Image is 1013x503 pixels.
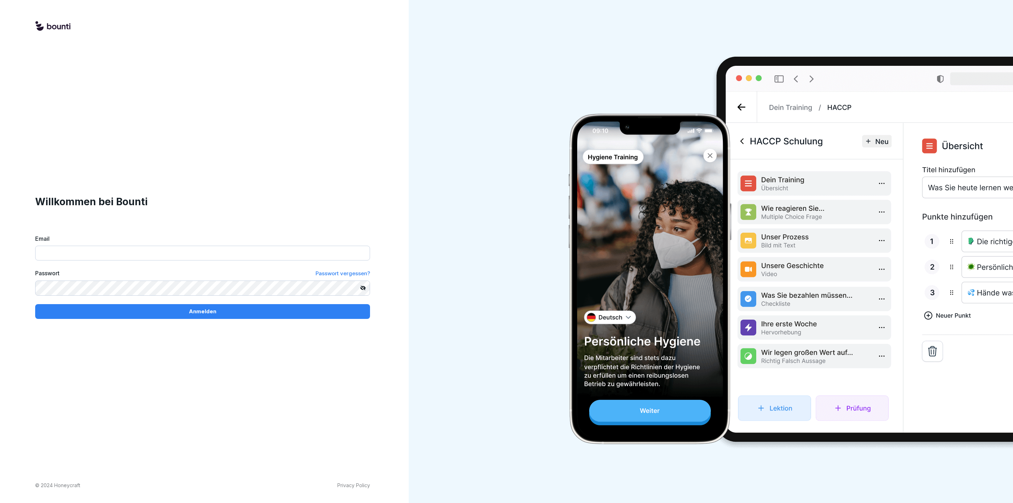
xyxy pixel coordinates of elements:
button: Anmelden [35,304,370,319]
span: Passwort vergessen? [316,270,370,277]
img: logo.svg [35,21,70,32]
h1: Willkommen bei Bounti [35,194,370,209]
label: Email [35,234,370,243]
p: © 2024 Honeycraft [35,482,80,489]
p: Anmelden [189,308,216,315]
a: Passwort vergessen? [316,269,370,278]
label: Passwort [35,269,59,278]
a: Privacy Policy [337,482,370,489]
